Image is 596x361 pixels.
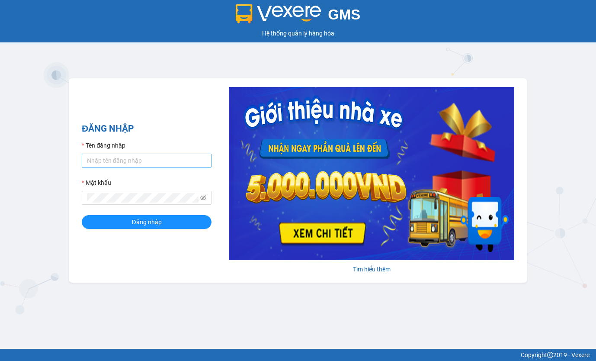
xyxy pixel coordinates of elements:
[328,6,360,23] span: GMS
[82,141,125,150] label: Tên đăng nhập
[236,13,361,20] a: GMS
[82,122,211,136] h2: ĐĂNG NHẬP
[547,352,553,358] span: copyright
[200,195,206,201] span: eye-invisible
[2,29,594,38] div: Hệ thống quản lý hàng hóa
[131,217,161,227] span: Đăng nhập
[82,178,111,187] label: Mật khẩu
[229,264,514,274] div: Tìm hiểu thêm
[236,4,321,23] img: logo 2
[229,87,514,260] img: banner-0
[87,193,199,203] input: Mật khẩu
[82,215,211,229] button: Đăng nhập
[82,154,211,168] input: Tên đăng nhập
[6,350,590,360] div: Copyright 2019 - Vexere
